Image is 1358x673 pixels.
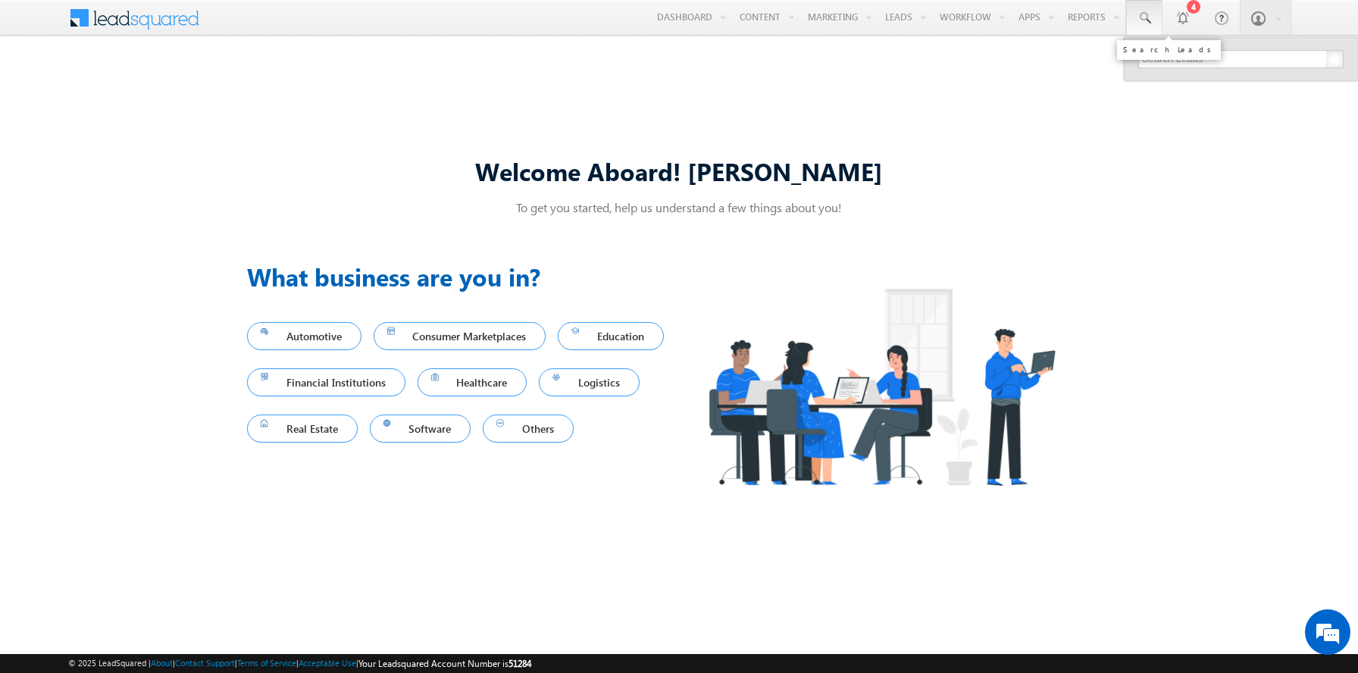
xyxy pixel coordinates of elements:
img: Industry.png [679,258,1084,515]
input: Search Leads [1138,50,1344,68]
span: Consumer Marketplaces [387,326,533,346]
span: Healthcare [431,372,514,393]
a: Acceptable Use [299,658,356,668]
span: Logistics [552,372,626,393]
div: Chat with us now [79,80,255,99]
span: Your Leadsquared Account Number is [358,658,531,669]
div: Welcome Aboard! [PERSON_NAME] [247,155,1111,187]
div: Search Leads [1123,45,1215,54]
a: Contact Support [175,658,235,668]
p: To get you started, help us understand a few things about you! [247,199,1111,215]
span: Real Estate [261,418,344,439]
a: About [151,658,173,668]
span: Others [496,418,560,439]
span: 51284 [508,658,531,669]
img: d_60004797649_company_0_60004797649 [26,80,64,99]
span: © 2025 LeadSquared | | | | | [68,656,531,671]
span: Financial Institutions [261,372,392,393]
em: Start Chat [206,467,275,487]
span: Software [383,418,458,439]
h3: What business are you in? [247,258,679,295]
a: Terms of Service [237,658,296,668]
span: Automotive [261,326,348,346]
div: Minimize live chat window [249,8,285,44]
span: Education [571,326,650,346]
textarea: Type your message and hit 'Enter' [20,140,277,454]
